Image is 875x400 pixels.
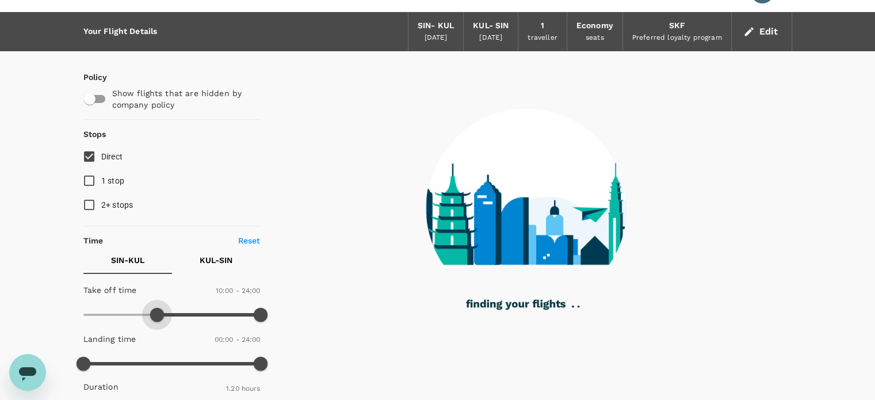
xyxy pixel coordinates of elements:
g: . [577,306,579,307]
span: 00:00 - 24:00 [215,336,261,344]
p: Landing time [83,333,136,345]
span: 10:00 - 24:00 [216,287,261,295]
div: Economy [576,20,613,32]
div: [DATE] [479,32,502,44]
g: . [572,306,574,307]
iframe: Button to launch messaging window [9,354,46,391]
div: traveller [528,32,557,44]
div: [DATE] [425,32,448,44]
button: Edit [741,22,782,41]
div: Your Flight Details [83,25,158,38]
div: KUL - SIN [473,20,509,32]
p: Reset [238,235,261,246]
div: seats [586,32,604,44]
p: Duration [83,381,119,393]
p: SIN - KUL [111,254,144,266]
div: Preferred loyalty program [632,32,722,44]
p: Take off time [83,284,137,296]
strong: Stops [83,129,106,139]
p: Time [83,235,104,246]
span: Direct [101,152,123,161]
div: SKF [668,20,685,32]
span: 1 stop [101,176,125,185]
span: 1.20 hours [226,384,261,393]
span: 2+ stops [101,200,133,209]
p: Show flights that are hidden by company policy [112,87,253,111]
div: SIN - KUL [418,20,454,32]
div: 1 [541,20,544,32]
g: finding your flights [466,300,565,310]
p: Policy [83,71,94,83]
p: KUL - SIN [200,254,232,266]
